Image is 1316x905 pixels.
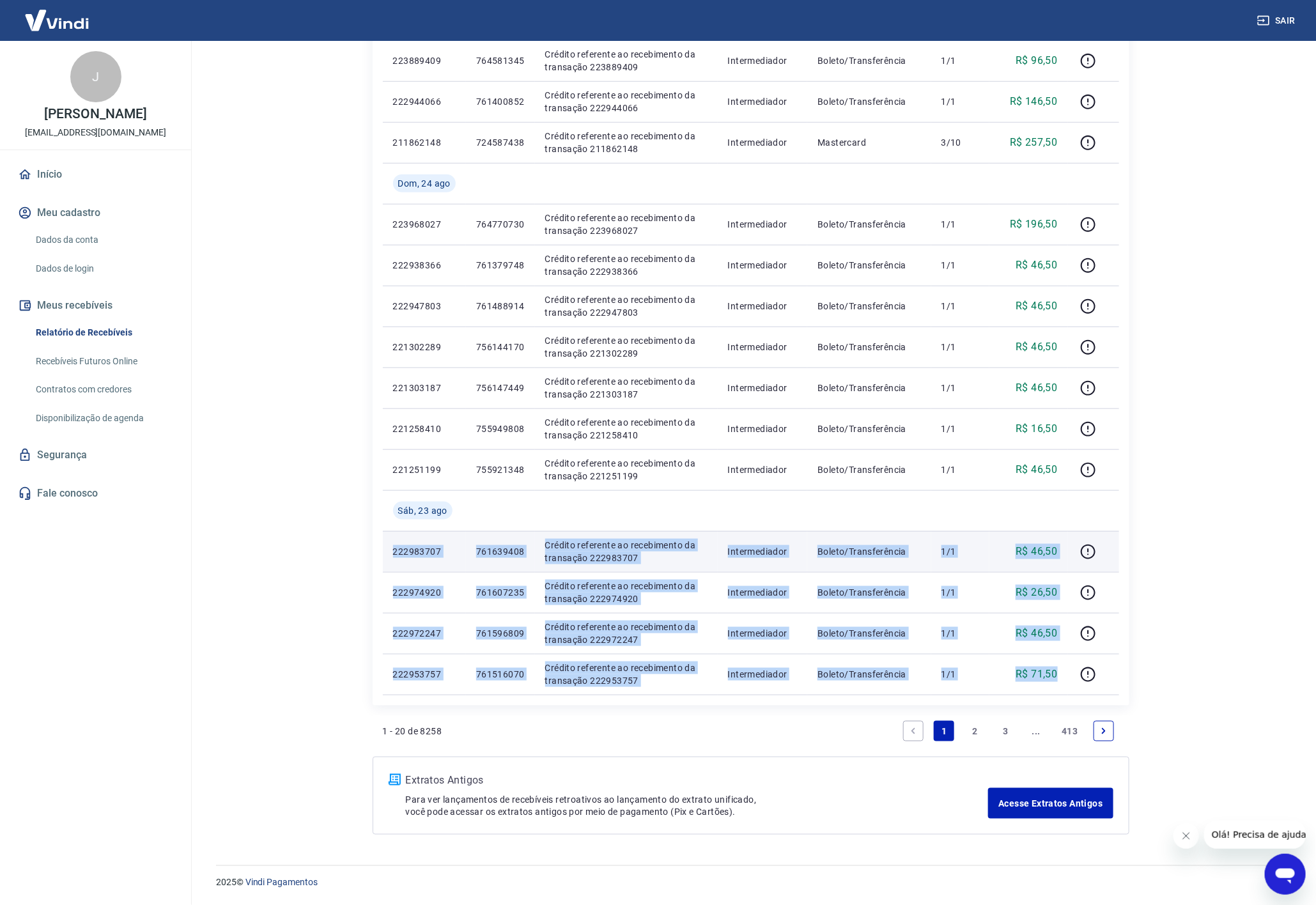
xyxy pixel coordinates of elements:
p: 1 - 20 de 8258 [383,725,442,738]
p: Intermediador [728,668,798,681]
a: Segurança [15,441,176,469]
p: 1/1 [941,259,979,272]
p: Para ver lançamentos de recebíveis retroativos ao lançamento do extrato unificado, você pode aces... [406,793,989,819]
button: Sair [1255,9,1301,33]
p: R$ 196,50 [1010,217,1058,232]
p: Crédito referente ao recebimento da transação 211862148 [545,130,708,155]
p: Crédito referente ao recebimento da transação 223968027 [545,212,708,237]
p: Crédito referente ao recebimento da transação 222974920 [545,580,708,605]
p: Boleto/Transferência [817,54,920,67]
p: Crédito referente ao recebimento da transação 222953757 [545,661,708,687]
p: 3/10 [941,136,979,149]
p: R$ 46,50 [1016,626,1057,641]
a: Page 3 [995,721,1016,741]
p: 1/1 [941,382,979,394]
p: Crédito referente ao recebimento da transação 223889409 [545,48,708,73]
p: 755921348 [476,463,525,476]
p: [EMAIL_ADDRESS][DOMAIN_NAME] [25,126,166,139]
p: 221303187 [393,382,456,394]
p: 764581345 [476,54,525,67]
p: R$ 71,50 [1016,667,1057,682]
p: Intermediador [728,463,798,476]
p: 223968027 [393,218,456,231]
p: R$ 46,50 [1016,339,1057,355]
p: Crédito referente ao recebimento da transação 222983707 [545,539,708,564]
p: 1/1 [941,463,979,476]
p: 222944066 [393,95,456,108]
p: Crédito referente ao recebimento da transação 221251199 [545,457,708,483]
iframe: Mensagem da empresa [1204,821,1306,849]
p: Intermediador [728,545,798,558]
p: Boleto/Transferência [817,95,920,108]
p: R$ 46,50 [1016,258,1057,273]
p: Intermediador [728,259,798,272]
p: R$ 16,50 [1016,421,1057,437]
iframe: Fechar mensagem [1173,823,1199,849]
a: Next page [1094,721,1114,741]
p: Intermediador [728,627,798,640]
a: Relatório de Recebíveis [31,320,176,346]
p: R$ 26,50 [1016,585,1057,600]
p: Intermediador [728,341,798,353]
p: 222972247 [393,627,456,640]
p: Intermediador [728,218,798,231]
a: Jump forward [1026,721,1046,741]
p: Boleto/Transferência [817,218,920,231]
p: 1/1 [941,341,979,353]
p: Crédito referente ao recebimento da transação 222944066 [545,89,708,114]
p: Intermediador [728,54,798,67]
p: 1/1 [941,422,979,435]
p: 1/1 [941,300,979,313]
p: 756147449 [476,382,525,394]
p: Intermediador [728,586,798,599]
p: Boleto/Transferência [817,259,920,272]
p: Extratos Antigos [406,773,989,788]
a: Disponibilização de agenda [31,405,176,431]
p: Boleto/Transferência [817,545,920,558]
p: Intermediador [728,300,798,313]
p: R$ 46,50 [1016,380,1057,396]
button: Meu cadastro [15,199,176,227]
p: 761639408 [476,545,525,558]
a: Recebíveis Futuros Online [31,348,176,375]
p: 222947803 [393,300,456,313]
span: Sáb, 23 ago [398,504,447,517]
p: 211862148 [393,136,456,149]
a: Dados de login [31,256,176,282]
p: Intermediador [728,422,798,435]
p: Boleto/Transferência [817,627,920,640]
p: Boleto/Transferência [817,300,920,313]
p: [PERSON_NAME] [44,107,146,121]
p: 1/1 [941,54,979,67]
a: Vindi Pagamentos [245,878,318,888]
a: Page 1 is your current page [934,721,954,741]
div: J [70,51,121,102]
p: 761607235 [476,586,525,599]
p: R$ 146,50 [1010,94,1058,109]
p: 724587438 [476,136,525,149]
a: Fale conosco [15,479,176,507]
p: Intermediador [728,95,798,108]
p: Boleto/Transferência [817,586,920,599]
p: R$ 257,50 [1010,135,1058,150]
p: Mastercard [817,136,920,149]
a: Previous page [903,721,924,741]
p: Boleto/Transferência [817,422,920,435]
p: Crédito referente ao recebimento da transação 221258410 [545,416,708,442]
a: Contratos com credores [31,376,176,403]
p: 1/1 [941,627,979,640]
p: 761379748 [476,259,525,272]
a: Page 2 [964,721,985,741]
p: Crédito referente ao recebimento da transação 222972247 [545,621,708,646]
p: 221258410 [393,422,456,435]
img: Vindi [15,1,98,40]
p: 2025 © [216,876,1285,890]
p: Crédito referente ao recebimento da transação 222938366 [545,252,708,278]
p: 222953757 [393,668,456,681]
p: 221251199 [393,463,456,476]
a: Dados da conta [31,227,176,253]
p: Crédito referente ao recebimento da transação 221303187 [545,375,708,401]
p: Crédito referente ao recebimento da transação 221302289 [545,334,708,360]
p: 755949808 [476,422,525,435]
a: Acesse Extratos Antigos [988,788,1113,819]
